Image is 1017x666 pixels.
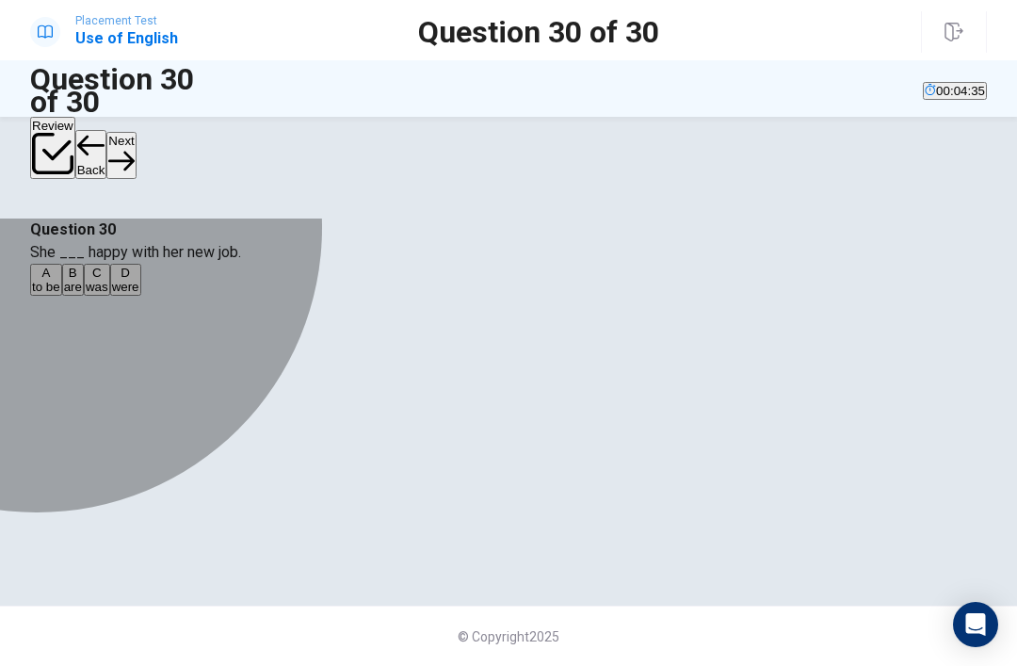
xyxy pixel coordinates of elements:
[64,266,82,280] div: B
[112,266,139,280] div: D
[32,266,60,280] div: A
[86,266,108,280] div: C
[75,14,178,27] span: Placement Test
[936,84,985,98] span: 00:04:35
[30,219,987,241] h4: Question 30
[30,243,241,261] span: She ___ happy with her new job.
[62,264,84,296] button: Bare
[112,280,139,294] span: were
[30,68,219,113] h1: Question 30 of 30
[86,280,108,294] span: was
[32,280,60,294] span: to be
[75,130,107,179] button: Back
[923,82,987,100] button: 00:04:35
[418,21,659,43] h1: Question 30 of 30
[106,132,136,178] button: Next
[458,629,559,644] span: © Copyright 2025
[75,27,178,50] h1: Use of English
[110,264,141,296] button: Dwere
[64,280,82,294] span: are
[953,602,998,647] div: Open Intercom Messenger
[30,117,75,179] button: Review
[30,264,62,296] button: Ato be
[84,264,110,296] button: Cwas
